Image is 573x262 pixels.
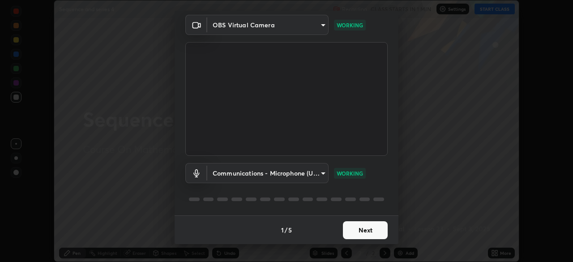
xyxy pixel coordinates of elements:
div: OBS Virtual Camera [207,15,329,35]
p: WORKING [337,169,363,177]
h4: 5 [288,225,292,235]
p: WORKING [337,21,363,29]
h4: / [285,225,287,235]
button: Next [343,221,388,239]
h4: 1 [281,225,284,235]
div: OBS Virtual Camera [207,163,329,183]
